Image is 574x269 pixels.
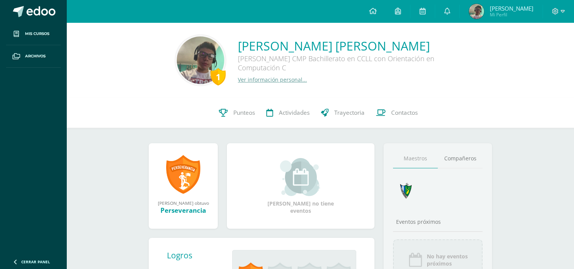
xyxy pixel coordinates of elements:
[396,180,417,201] img: 7cab5f6743d087d6deff47ee2e57ce0d.png
[261,98,315,128] a: Actividades
[334,109,365,117] span: Trayectoria
[408,252,423,267] img: event_icon.png
[280,158,321,196] img: event_small.png
[370,98,423,128] a: Contactos
[156,206,210,215] div: Perseverancia
[238,54,465,76] div: [PERSON_NAME] CMP Bachillerato en CCLL con Orientación en Computación C
[438,149,483,168] a: Compañeros
[6,45,61,68] a: Archivos
[238,38,465,54] a: [PERSON_NAME] [PERSON_NAME]
[167,250,226,261] div: Logros
[263,158,339,214] div: [PERSON_NAME] no tiene eventos
[469,4,484,19] img: 71d15ef15b5be0483b6667f6977325fd.png
[211,68,226,85] div: 1
[391,109,418,117] span: Contactos
[213,98,261,128] a: Punteos
[21,259,50,264] span: Cerrar panel
[25,53,46,59] span: Archivos
[6,23,61,45] a: Mis cursos
[490,5,533,12] span: [PERSON_NAME]
[177,36,224,84] img: 692b375aa5788b5c42a27a0b9af34219.png
[490,11,533,18] span: Mi Perfil
[315,98,370,128] a: Trayectoria
[427,253,468,267] span: No hay eventos próximos
[279,109,310,117] span: Actividades
[25,31,49,37] span: Mis cursos
[393,218,483,225] div: Eventos próximos
[238,76,307,83] a: Ver información personal...
[233,109,255,117] span: Punteos
[393,149,438,168] a: Maestros
[156,200,210,206] div: [PERSON_NAME] obtuvo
